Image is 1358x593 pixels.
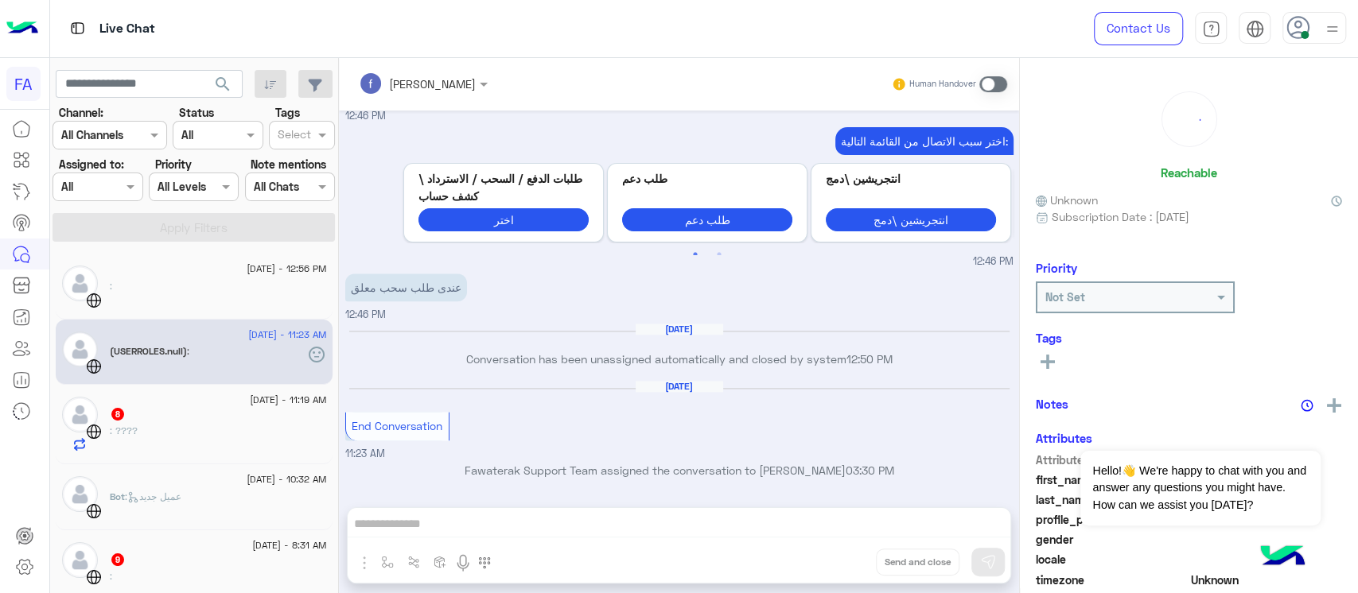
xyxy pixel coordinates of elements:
[352,419,442,432] span: End Conversation
[1036,551,1188,568] span: locale
[187,345,189,357] span: :
[876,548,959,576] button: Send and close
[345,308,386,320] span: 12:46 PM
[1094,12,1183,45] a: Contact Us
[111,553,124,566] span: 9
[1202,20,1220,38] img: tab
[846,463,894,477] span: 03:30 PM
[155,156,192,172] label: Priority
[1036,491,1188,508] span: last_name
[204,70,243,104] button: search
[1322,19,1342,39] img: profile
[345,273,467,301] p: 4/8/2025, 12:46 PM
[826,170,996,187] p: انتجريشين \دمج
[1036,511,1188,528] span: profile_pic
[1191,531,1343,548] span: null
[247,262,326,276] span: [DATE] - 12:56 PM
[86,503,102,519] img: WebChat
[275,104,300,121] label: Tags
[1036,452,1188,468] span: Attribute Name
[835,127,1014,155] p: 4/8/2025, 12:46 PM
[1080,451,1320,525] span: Hello!👋 We're happy to chat with you and answer any questions you might have. How can we assist y...
[62,542,98,578] img: defaultAdmin.png
[1191,572,1343,588] span: Unknown
[909,78,976,91] small: Human Handover
[248,328,326,342] span: [DATE] - 11:23 AM
[275,126,311,146] div: Select
[59,156,124,172] label: Assigned to:
[110,570,112,582] span: :
[1036,431,1092,445] h6: Attributes
[68,18,88,38] img: tab
[62,476,98,512] img: defaultAdmin.png
[1191,551,1343,568] span: null
[1036,397,1068,411] h6: Notes
[345,110,386,122] span: 12:46 PM
[418,208,589,231] button: اختر
[687,246,703,262] button: 1 of 2
[1036,572,1188,588] span: timezone
[1246,20,1264,38] img: tab
[1036,331,1342,345] h6: Tags
[86,293,102,308] img: WebChat
[86,359,102,374] img: WebChat
[1301,399,1313,412] img: notes
[1036,192,1098,208] span: Unknown
[1036,261,1077,275] h6: Priority
[826,208,996,231] button: انتجريشين \دمج
[345,462,1014,479] p: Fawaterak Support Team assigned the conversation to [PERSON_NAME]
[345,351,1014,367] p: Conversation has been unassigned automatically and closed by system
[110,280,112,292] span: :
[636,381,723,392] h6: [DATE]
[247,472,326,486] span: [DATE] - 10:32 AM
[53,213,335,242] button: Apply Filters
[622,208,792,231] button: طلب دعم
[846,352,893,366] span: 12:50 PM
[622,170,792,187] p: طلب دعم
[973,254,1014,269] span: 12:46 PM
[99,18,155,40] p: Live Chat
[345,448,385,459] span: 11:23 AM
[86,424,102,440] img: WebChat
[1036,471,1188,488] span: first_name
[252,538,326,552] span: [DATE] - 8:31 AM
[62,265,98,301] img: defaultAdmin.png
[62,331,98,367] img: defaultAdmin.png
[59,104,103,121] label: Channel:
[125,490,181,502] span: : عميل جديد
[6,12,38,45] img: Logo
[1255,529,1310,585] img: hulul-logo.png
[6,67,41,101] div: FA
[1195,12,1227,45] a: tab
[251,156,326,172] label: Note mentions
[636,324,723,335] h6: [DATE]
[110,345,187,357] span: (USERROLES.null)
[418,170,589,204] p: طلبات الدفع / السحب / الاسترداد \ كشف حساب
[179,104,214,121] label: Status
[1161,165,1217,180] h6: Reachable
[1036,531,1188,548] span: gender
[111,408,124,421] span: 8
[110,424,138,436] span: ????
[213,75,232,94] span: search
[86,569,102,585] img: WebChat
[110,490,125,502] span: Bot
[711,246,727,262] button: 2 of 2
[250,393,326,407] span: [DATE] - 11:19 AM
[1052,208,1189,225] span: Subscription Date : [DATE]
[1166,96,1212,142] div: loading...
[1327,398,1341,413] img: add
[62,397,98,432] img: defaultAdmin.png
